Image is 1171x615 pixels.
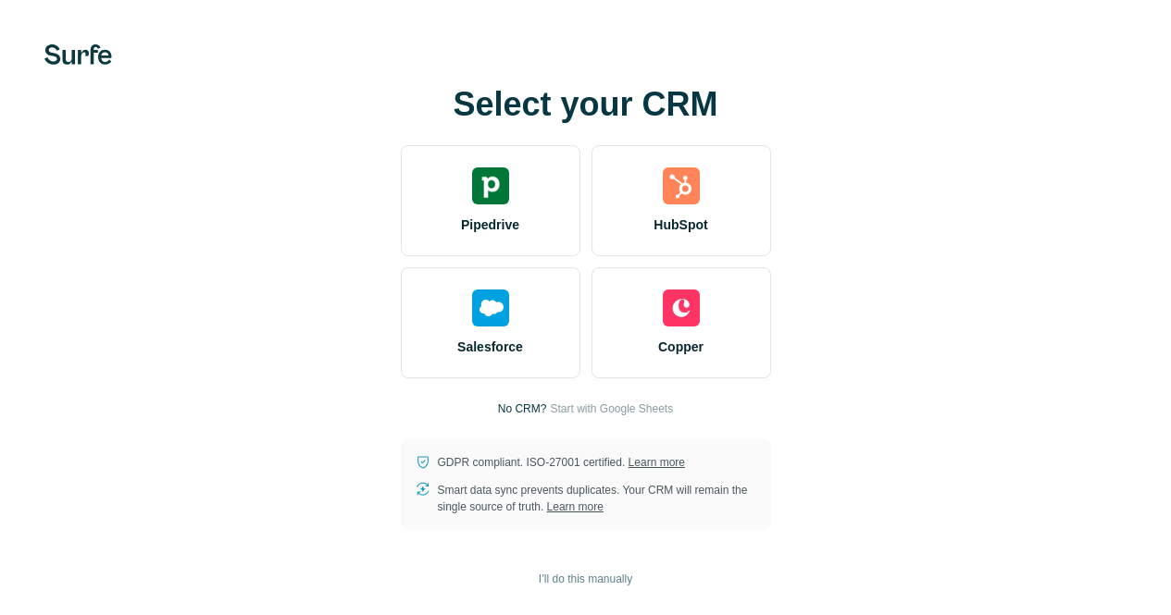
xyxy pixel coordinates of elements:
p: Smart data sync prevents duplicates. Your CRM will remain the single source of truth. [438,482,756,515]
img: pipedrive's logo [472,167,509,204]
span: Copper [658,338,704,356]
img: salesforce's logo [472,289,509,326]
a: Learn more [629,456,685,469]
p: No CRM? [498,400,547,417]
span: HubSpot [654,215,707,234]
img: hubspot's logo [663,167,700,204]
p: GDPR compliant. ISO-27001 certified. [438,454,685,471]
span: I’ll do this manually [539,571,632,587]
span: Salesforce [457,338,523,356]
span: Pipedrive [461,215,519,234]
a: Learn more [547,500,604,513]
button: Start with Google Sheets [550,400,673,417]
img: copper's logo [663,289,700,326]
button: I’ll do this manually [526,565,645,593]
img: Surfe's logo [44,44,112,65]
h1: Select your CRM [401,86,771,123]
